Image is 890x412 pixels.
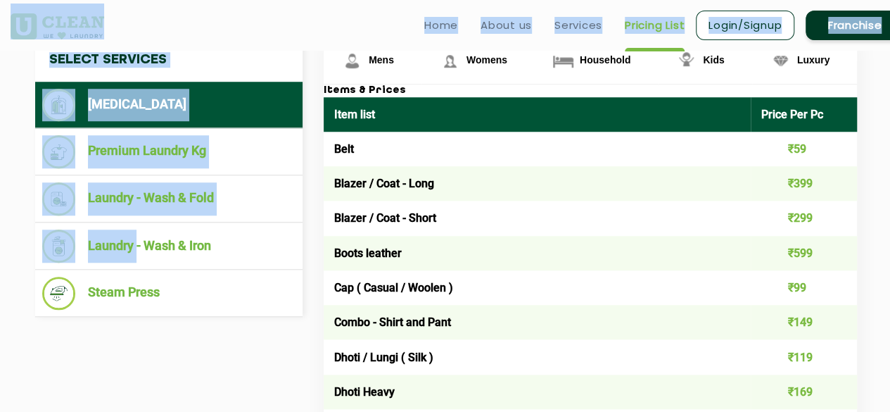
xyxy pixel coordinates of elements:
a: Pricing List [625,17,685,34]
li: Steam Press [42,277,295,310]
img: Laundry - Wash & Fold [42,182,75,216]
img: Mens [340,49,364,73]
td: Belt [324,132,751,166]
a: Login/Signup [696,11,794,40]
img: Premium Laundry Kg [42,135,75,168]
img: Womens [438,49,462,73]
td: ₹119 [751,339,858,374]
img: Dry Cleaning [42,89,75,121]
td: ₹399 [751,166,858,201]
img: Laundry - Wash & Iron [42,230,75,263]
td: Cap ( Casual / Woolen ) [324,270,751,305]
th: Item list [324,97,751,132]
td: Boots leather [324,236,751,270]
a: About us [481,17,532,34]
a: Home [424,17,458,34]
th: Price Per Pc [751,97,858,132]
td: ₹169 [751,375,858,409]
img: Luxury [768,49,793,73]
td: Combo - Shirt and Pant [324,305,751,339]
td: ₹599 [751,236,858,270]
span: Household [580,54,630,65]
h4: Select Services [35,38,303,82]
h3: Items & Prices [324,85,857,97]
span: Kids [703,54,724,65]
img: UClean Laundry and Dry Cleaning [11,13,104,39]
img: Steam Press [42,277,75,310]
li: Laundry - Wash & Fold [42,182,295,216]
li: Laundry - Wash & Iron [42,230,295,263]
td: Blazer / Coat - Short [324,201,751,235]
td: ₹299 [751,201,858,235]
td: ₹149 [751,305,858,339]
li: Premium Laundry Kg [42,135,295,168]
td: Dhoti / Lungi ( Silk ) [324,339,751,374]
td: ₹59 [751,132,858,166]
td: Dhoti Heavy [324,375,751,409]
img: Household [551,49,576,73]
li: [MEDICAL_DATA] [42,89,295,121]
td: Blazer / Coat - Long [324,166,751,201]
span: Womens [466,54,507,65]
span: Mens [369,54,394,65]
a: Services [554,17,602,34]
img: Kids [674,49,699,73]
td: ₹99 [751,270,858,305]
span: Luxury [797,54,830,65]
